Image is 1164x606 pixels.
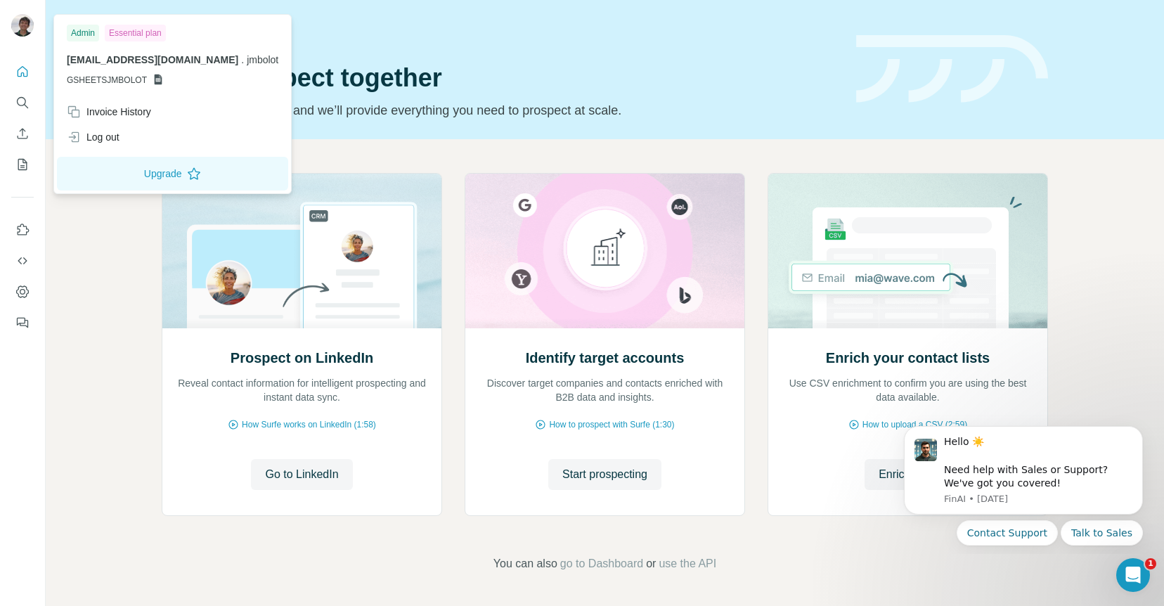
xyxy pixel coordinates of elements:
span: How to prospect with Surfe (1:30) [549,418,674,431]
img: Avatar [11,14,34,37]
h1: Let’s prospect together [162,64,839,92]
button: use the API [659,555,716,572]
h2: Identify target accounts [526,348,685,368]
span: 1 [1145,558,1156,569]
button: Enrich CSV [865,459,951,490]
button: Quick start [11,59,34,84]
span: Go to LinkedIn [265,466,338,483]
span: jmbolot [247,54,278,65]
div: Essential plan [105,25,166,41]
img: banner [856,35,1048,103]
button: Search [11,90,34,115]
p: Reveal contact information for intelligent prospecting and instant data sync. [176,376,427,404]
button: Feedback [11,310,34,335]
div: Log out [67,130,119,144]
span: . [241,54,244,65]
button: Use Surfe API [11,248,34,273]
span: How to upload a CSV (2:59) [862,418,967,431]
span: You can also [493,555,557,572]
button: Enrich CSV [11,121,34,146]
h2: Prospect on LinkedIn [231,348,373,368]
span: Start prospecting [562,466,647,483]
div: Quick start [162,25,839,39]
button: Start prospecting [548,459,661,490]
button: My lists [11,152,34,177]
button: Go to LinkedIn [251,459,352,490]
button: go to Dashboard [560,555,643,572]
div: Invoice History [67,105,151,119]
iframe: Intercom notifications message [883,413,1164,554]
button: Use Surfe on LinkedIn [11,217,34,243]
span: Enrich CSV [879,466,937,483]
span: How Surfe works on LinkedIn (1:58) [242,418,376,431]
img: Prospect on LinkedIn [162,174,442,328]
span: [EMAIL_ADDRESS][DOMAIN_NAME] [67,54,238,65]
img: Enrich your contact lists [768,174,1048,328]
iframe: Intercom live chat [1116,558,1150,592]
p: Pick your starting point and we’ll provide everything you need to prospect at scale. [162,101,839,120]
p: Use CSV enrichment to confirm you are using the best data available. [782,376,1033,404]
span: or [646,555,656,572]
div: Admin [67,25,99,41]
button: Upgrade [57,157,288,191]
p: Discover target companies and contacts enriched with B2B data and insights. [479,376,730,404]
img: Identify target accounts [465,174,745,328]
h2: Enrich your contact lists [826,348,990,368]
button: Dashboard [11,279,34,304]
span: GSHEETSJMBOLOT [67,74,147,86]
